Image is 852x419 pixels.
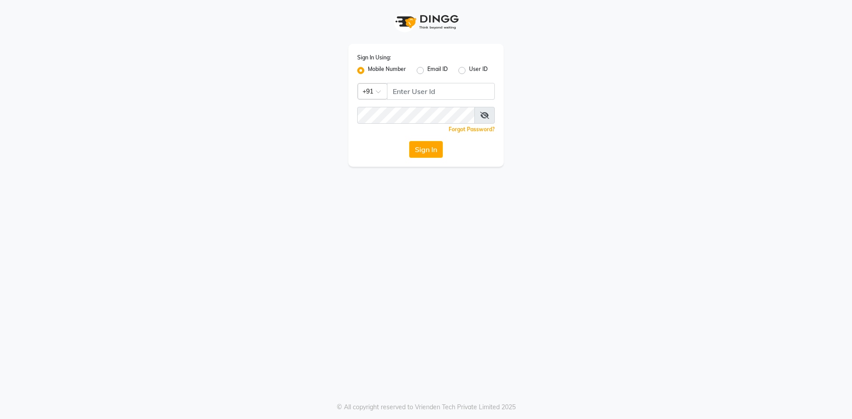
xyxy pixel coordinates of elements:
label: Mobile Number [368,65,406,76]
img: logo1.svg [390,9,461,35]
a: Forgot Password? [449,126,495,133]
button: Sign In [409,141,443,158]
label: User ID [469,65,488,76]
input: Username [387,83,495,100]
label: Sign In Using: [357,54,391,62]
label: Email ID [427,65,448,76]
input: Username [357,107,475,124]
